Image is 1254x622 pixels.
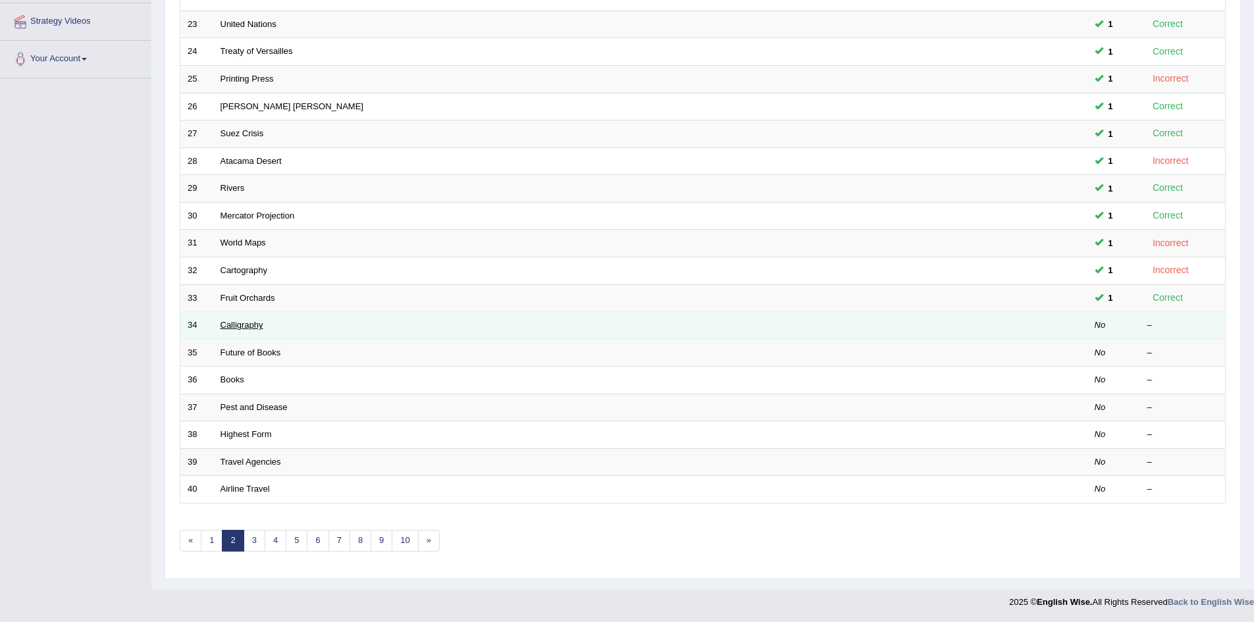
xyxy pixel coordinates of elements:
[1103,291,1118,305] span: You can still take this question
[1103,99,1118,113] span: You can still take this question
[180,202,213,230] td: 30
[221,429,272,439] a: Highest Form
[221,457,281,467] a: Travel Agencies
[221,265,268,275] a: Cartography
[1147,16,1189,32] div: Correct
[1147,428,1218,441] div: –
[221,156,282,166] a: Atacama Desert
[1168,597,1254,607] a: Back to English Wise
[1147,290,1189,305] div: Correct
[1103,127,1118,141] span: You can still take this question
[1147,347,1218,359] div: –
[1147,208,1189,223] div: Correct
[180,66,213,93] td: 25
[180,530,201,552] a: «
[1095,348,1106,357] em: No
[221,348,281,357] a: Future of Books
[1147,99,1189,114] div: Correct
[221,320,263,330] a: Calligraphy
[221,101,363,111] a: [PERSON_NAME] [PERSON_NAME]
[1095,429,1106,439] em: No
[180,448,213,476] td: 39
[180,257,213,284] td: 32
[222,530,244,552] a: 2
[180,38,213,66] td: 24
[221,375,244,384] a: Books
[221,211,295,220] a: Mercator Projection
[1095,375,1106,384] em: No
[180,312,213,340] td: 34
[1147,374,1218,386] div: –
[221,402,288,412] a: Pest and Disease
[180,339,213,367] td: 35
[1147,402,1218,414] div: –
[307,530,328,552] a: 6
[1095,402,1106,412] em: No
[180,175,213,203] td: 29
[180,394,213,421] td: 37
[180,230,213,257] td: 31
[180,11,213,38] td: 23
[1103,154,1118,168] span: You can still take this question
[1147,44,1189,59] div: Correct
[1147,319,1218,332] div: –
[180,421,213,449] td: 38
[1147,483,1218,496] div: –
[1103,236,1118,250] span: You can still take this question
[265,530,286,552] a: 4
[180,367,213,394] td: 36
[328,530,350,552] a: 7
[1103,209,1118,222] span: You can still take this question
[1147,126,1189,141] div: Correct
[1095,484,1106,494] em: No
[371,530,392,552] a: 9
[1103,45,1118,59] span: You can still take this question
[1,3,151,36] a: Strategy Videos
[1147,180,1189,195] div: Correct
[221,293,275,303] a: Fruit Orchards
[1147,263,1194,278] div: Incorrect
[180,147,213,175] td: 28
[1103,17,1118,31] span: You can still take this question
[1095,320,1106,330] em: No
[221,238,266,247] a: World Maps
[1009,589,1254,608] div: 2025 © All Rights Reserved
[221,46,293,56] a: Treaty of Versailles
[180,120,213,148] td: 27
[418,530,440,552] a: »
[244,530,265,552] a: 3
[1037,597,1092,607] strong: English Wise.
[1147,456,1218,469] div: –
[1147,236,1194,251] div: Incorrect
[221,183,245,193] a: Rivers
[180,284,213,312] td: 33
[392,530,418,552] a: 10
[1103,182,1118,195] span: You can still take this question
[221,19,276,29] a: United Nations
[201,530,222,552] a: 1
[1095,457,1106,467] em: No
[221,74,274,84] a: Printing Press
[1147,153,1194,168] div: Incorrect
[286,530,307,552] a: 5
[180,476,213,504] td: 40
[221,484,270,494] a: Airline Travel
[180,93,213,120] td: 26
[350,530,371,552] a: 8
[1147,71,1194,86] div: Incorrect
[221,128,264,138] a: Suez Crisis
[1103,72,1118,86] span: You can still take this question
[1103,263,1118,277] span: You can still take this question
[1,41,151,74] a: Your Account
